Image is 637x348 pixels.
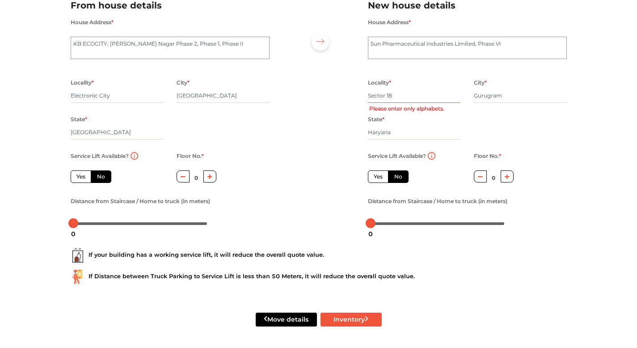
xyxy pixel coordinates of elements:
label: City [177,77,190,89]
label: Locality [368,77,391,89]
label: Service Lift Available? [71,150,129,162]
button: Inventory [321,313,382,327]
div: If Distance between Truck Parking to Service Lift is less than 50 Meters, it will reduce the over... [71,270,567,284]
label: House Address [368,17,411,28]
label: Yes [71,170,91,183]
img: ... [71,248,85,263]
label: State [71,114,87,125]
label: No [91,170,111,183]
div: If your building has a working service lift, it will reduce the overall quote value. [71,248,567,263]
label: Locality [71,77,94,89]
label: City [474,77,487,89]
div: 0 [67,226,79,242]
button: Move details [256,313,317,327]
textarea: Sun Pharmaceutical Industries Limited, Phase VI [368,37,567,59]
label: Service Lift Available? [368,150,426,162]
label: State [368,114,384,125]
label: Floor No. [177,150,204,162]
img: ... [71,270,85,284]
label: Distance from Staircase / Home to truck (in meters) [71,195,210,207]
label: No [388,170,409,183]
label: Yes [368,170,388,183]
div: 0 [365,226,376,242]
textarea: KB ECOCITY, [PERSON_NAME] Nagar Phase 2, Phase 1, Phase II [71,37,270,59]
label: Distance from Staircase / Home to truck (in meters) [368,195,507,207]
label: House Address [71,17,114,28]
label: Please enter only alphabets. [369,105,444,113]
label: Floor No. [474,150,501,162]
